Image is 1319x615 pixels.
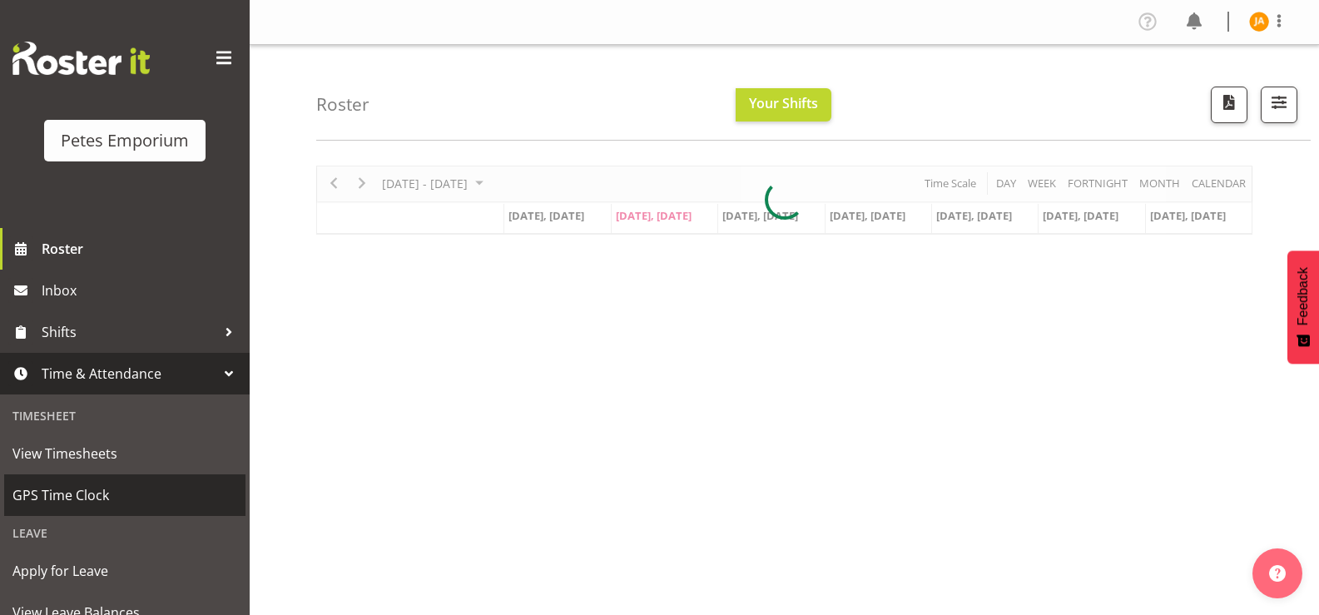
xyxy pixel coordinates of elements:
[42,236,241,261] span: Roster
[4,474,245,516] a: GPS Time Clock
[1211,87,1247,123] button: Download a PDF of the roster according to the set date range.
[12,558,237,583] span: Apply for Leave
[61,128,189,153] div: Petes Emporium
[12,42,150,75] img: Rosterit website logo
[42,320,216,345] span: Shifts
[12,483,237,508] span: GPS Time Clock
[12,441,237,466] span: View Timesheets
[1261,87,1297,123] button: Filter Shifts
[42,361,216,386] span: Time & Attendance
[316,95,369,114] h4: Roster
[736,88,831,122] button: Your Shifts
[42,278,241,303] span: Inbox
[4,399,245,433] div: Timesheet
[4,516,245,550] div: Leave
[1296,267,1311,325] span: Feedback
[1287,250,1319,364] button: Feedback - Show survey
[4,550,245,592] a: Apply for Leave
[4,433,245,474] a: View Timesheets
[749,94,818,112] span: Your Shifts
[1269,565,1286,582] img: help-xxl-2.png
[1249,12,1269,32] img: jeseryl-armstrong10788.jpg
